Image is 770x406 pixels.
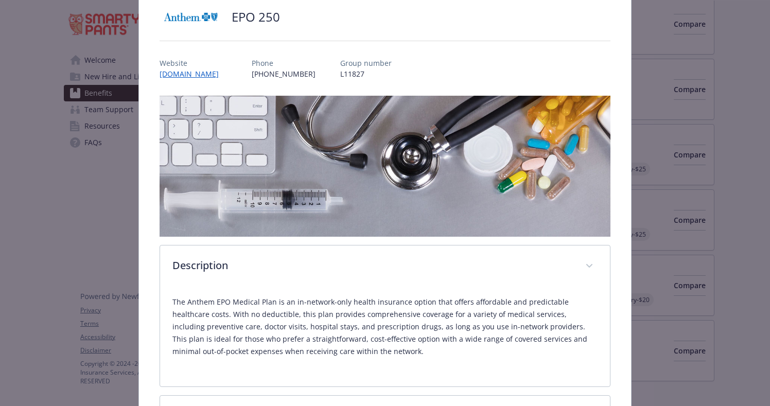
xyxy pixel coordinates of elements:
[160,2,221,32] img: Anthem Blue Cross
[252,68,316,79] p: [PHONE_NUMBER]
[340,58,392,68] p: Group number
[160,96,610,237] img: banner
[172,258,572,273] p: Description
[172,296,597,358] p: The Anthem EPO Medical Plan is an in-network-only health insurance option that offers affordable ...
[340,68,392,79] p: L11827
[160,288,609,386] div: Description
[232,8,280,26] h2: EPO 250
[160,58,227,68] p: Website
[252,58,316,68] p: Phone
[160,69,227,79] a: [DOMAIN_NAME]
[160,245,609,288] div: Description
